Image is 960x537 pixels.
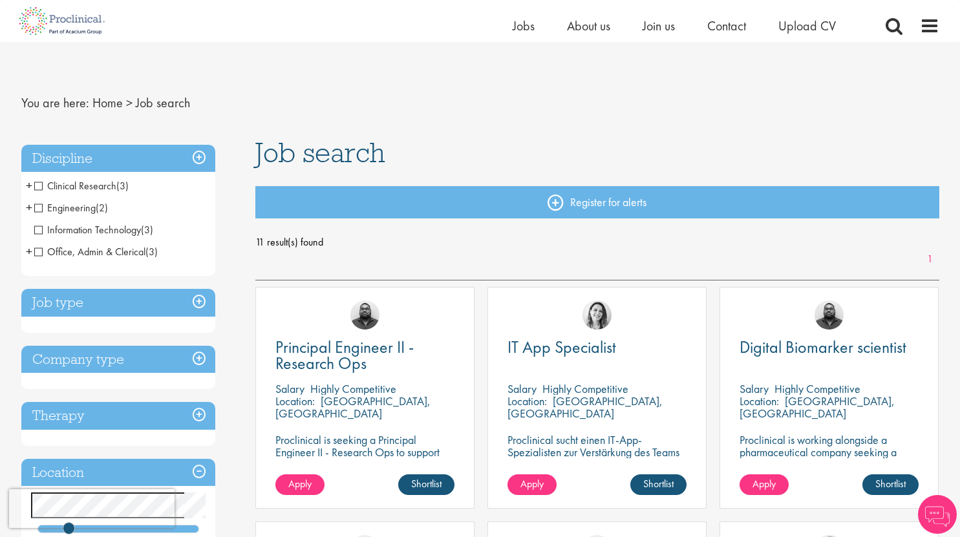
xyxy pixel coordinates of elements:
[582,300,612,330] img: Nur Ergiydiren
[21,94,89,111] span: You are here:
[21,145,215,173] h3: Discipline
[275,394,431,421] p: [GEOGRAPHIC_DATA], [GEOGRAPHIC_DATA]
[507,339,687,355] a: IT App Specialist
[918,495,957,534] img: Chatbot
[542,381,628,396] p: Highly Competitive
[275,339,454,372] a: Principal Engineer II - Research Ops
[96,201,108,215] span: (2)
[520,477,544,490] span: Apply
[34,245,158,258] span: Office, Admin & Clerical
[275,474,325,495] a: Apply
[26,198,32,217] span: +
[815,300,844,330] img: Ashley Bennett
[126,94,133,111] span: >
[774,381,860,396] p: Highly Competitive
[740,339,919,355] a: Digital Biomarker scientist
[507,381,537,396] span: Salary
[643,17,675,34] a: Join us
[507,336,616,358] span: IT App Specialist
[740,394,895,421] p: [GEOGRAPHIC_DATA], [GEOGRAPHIC_DATA]
[21,289,215,317] h3: Job type
[288,477,312,490] span: Apply
[34,179,116,193] span: Clinical Research
[350,300,379,330] img: Ashley Bennett
[21,346,215,374] h3: Company type
[34,223,141,237] span: Information Technology
[862,474,919,495] a: Shortlist
[275,394,315,408] span: Location:
[34,179,129,193] span: Clinical Research
[507,474,557,495] a: Apply
[92,94,123,111] a: breadcrumb link
[21,459,215,487] h3: Location
[707,17,746,34] a: Contact
[507,394,663,421] p: [GEOGRAPHIC_DATA], [GEOGRAPHIC_DATA]
[145,245,158,258] span: (3)
[310,381,396,396] p: Highly Competitive
[9,489,175,528] iframe: reCAPTCHA
[34,245,145,258] span: Office, Admin & Clerical
[513,17,535,34] a: Jobs
[398,474,454,495] a: Shortlist
[778,17,836,34] a: Upload CV
[21,402,215,430] h3: Therapy
[136,94,190,111] span: Job search
[26,242,32,261] span: +
[34,201,96,215] span: Engineering
[255,186,939,218] a: Register for alerts
[507,394,547,408] span: Location:
[26,176,32,195] span: +
[275,381,304,396] span: Salary
[740,474,789,495] a: Apply
[141,223,153,237] span: (3)
[255,233,939,252] span: 11 result(s) found
[740,381,769,396] span: Salary
[34,201,108,215] span: Engineering
[507,434,687,483] p: Proclinical sucht einen IT-App-Spezialisten zur Verstärkung des Teams unseres Kunden in der [GEOG...
[255,135,385,170] span: Job search
[275,434,454,495] p: Proclinical is seeking a Principal Engineer II - Research Ops to support external engineering pro...
[275,336,414,374] span: Principal Engineer II - Research Ops
[630,474,687,495] a: Shortlist
[34,223,153,237] span: Information Technology
[740,336,906,358] span: Digital Biomarker scientist
[116,179,129,193] span: (3)
[752,477,776,490] span: Apply
[921,252,939,267] a: 1
[567,17,610,34] a: About us
[740,434,919,495] p: Proclinical is working alongside a pharmaceutical company seeking a Digital Biomarker Scientist t...
[740,394,779,408] span: Location:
